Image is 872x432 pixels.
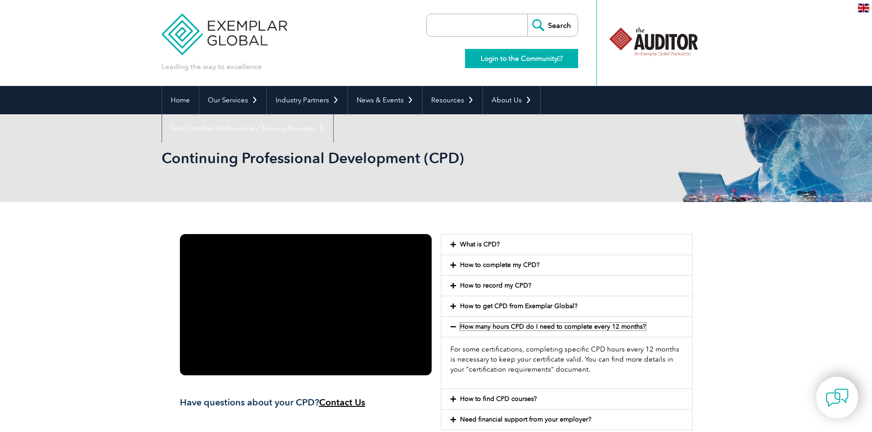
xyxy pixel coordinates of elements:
div: How many hours CPD do I need to complete every 12 months? [441,337,692,389]
div: What is CPD? [441,235,692,255]
a: News & Events [348,86,422,114]
a: How many hours CPD do I need to complete every 12 months? [460,323,646,331]
img: en [858,4,869,12]
a: Contact Us [319,397,365,408]
a: How to get CPD from Exemplar Global? [460,302,578,310]
div: How to find CPD courses? [441,389,692,409]
a: What is CPD? [460,240,500,248]
a: About Us [483,86,540,114]
a: Resources [422,86,482,114]
a: Home [162,86,199,114]
div: How to complete my CPD? [441,255,692,275]
h2: Continuing Professional Development (CPD) [162,151,546,165]
img: open_square.png [558,56,563,61]
a: Industry Partners [267,86,347,114]
p: For some certifications, completing specific CPD hours every 12 months is necessary to keep your ... [450,344,683,374]
div: How to get CPD from Exemplar Global? [441,296,692,316]
a: How to find CPD courses? [460,395,537,403]
a: Need financial support from your employer? [460,416,591,423]
a: Find Certified Professional / Training Provider [162,114,333,143]
a: Login to the Community [465,49,578,68]
div: How many hours CPD do I need to complete every 12 months? [441,317,692,337]
a: How to record my CPD? [460,282,531,289]
img: contact-chat.png [826,386,849,409]
a: Our Services [199,86,266,114]
div: Need financial support from your employer? [441,410,692,430]
p: Leading the way to excellence [162,62,262,72]
a: How to complete my CPD? [460,261,540,269]
input: Search [527,14,578,36]
div: How to record my CPD? [441,276,692,296]
h3: Have questions about your CPD? [180,397,432,408]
